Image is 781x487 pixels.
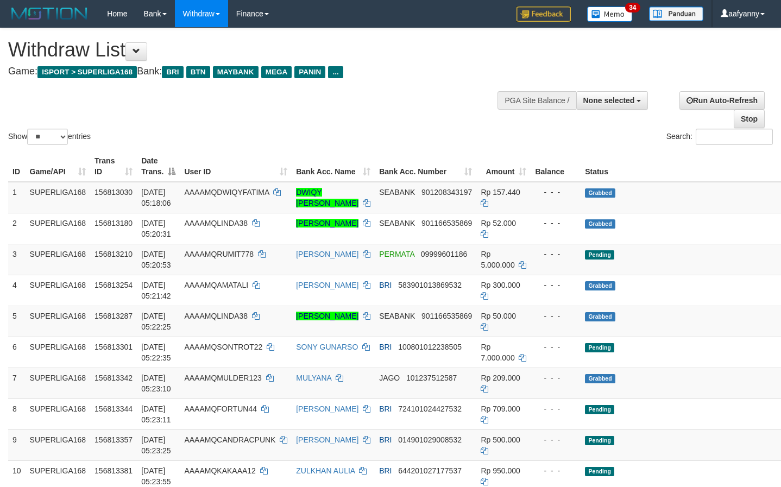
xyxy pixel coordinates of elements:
[8,39,510,61] h1: Withdraw List
[625,3,640,12] span: 34
[180,151,292,182] th: User ID: activate to sort column ascending
[8,275,26,306] td: 4
[481,435,520,444] span: Rp 500.000
[8,129,91,145] label: Show entries
[8,66,510,77] h4: Game: Bank:
[481,219,516,227] span: Rp 52.000
[535,249,576,260] div: - - -
[26,337,91,368] td: SUPERLIGA168
[296,219,358,227] a: [PERSON_NAME]
[734,110,765,128] a: Stop
[535,187,576,198] div: - - -
[535,403,576,414] div: - - -
[8,182,26,213] td: 1
[398,404,462,413] span: Copy 724101024427532 to clipboard
[141,188,171,207] span: [DATE] 05:18:06
[379,374,400,382] span: JAGO
[141,343,171,362] span: [DATE] 05:22:35
[587,7,633,22] img: Button%20Memo.svg
[95,281,133,289] span: 156813254
[8,244,26,275] td: 3
[296,188,358,207] a: DWIQY [PERSON_NAME]
[379,312,415,320] span: SEABANK
[398,343,462,351] span: Copy 100801012238505 to clipboard
[95,374,133,382] span: 156813342
[535,372,576,383] div: - - -
[296,312,358,320] a: [PERSON_NAME]
[406,374,457,382] span: Copy 101237512587 to clipboard
[8,213,26,244] td: 2
[585,467,614,476] span: Pending
[184,312,248,320] span: AAAAMQLINDA38
[26,429,91,460] td: SUPERLIGA168
[8,399,26,429] td: 8
[8,368,26,399] td: 7
[8,5,91,22] img: MOTION_logo.png
[379,343,392,351] span: BRI
[296,374,331,382] a: MULYANA
[481,281,520,289] span: Rp 300.000
[8,337,26,368] td: 6
[585,405,614,414] span: Pending
[141,281,171,300] span: [DATE] 05:21:42
[535,280,576,290] div: - - -
[184,281,248,289] span: AAAAMQAMATALI
[184,250,254,258] span: AAAAMQRUMIT778
[585,188,615,198] span: Grabbed
[162,66,183,78] span: BRI
[141,466,171,486] span: [DATE] 05:23:55
[184,435,275,444] span: AAAAMQCANDRACPUNK
[296,343,358,351] a: SONY GUNARSO
[535,341,576,352] div: - - -
[184,343,262,351] span: AAAAMQSONTROT22
[679,91,765,110] a: Run Auto-Refresh
[95,404,133,413] span: 156813344
[379,250,414,258] span: PERMATA
[184,466,256,475] span: AAAAMQKAKAAA12
[95,466,133,475] span: 156813381
[696,129,773,145] input: Search:
[379,466,392,475] span: BRI
[184,374,261,382] span: AAAAMQMULDER123
[576,91,648,110] button: None selected
[296,404,358,413] a: [PERSON_NAME]
[481,466,520,475] span: Rp 950.000
[421,188,472,197] span: Copy 901208343197 to clipboard
[296,250,358,258] a: [PERSON_NAME]
[184,404,257,413] span: AAAAMQFORTUN44
[481,374,520,382] span: Rp 209.000
[481,312,516,320] span: Rp 50.000
[398,466,462,475] span: Copy 644201027177537 to clipboard
[421,219,472,227] span: Copy 901166535869 to clipboard
[90,151,137,182] th: Trans ID: activate to sort column ascending
[585,343,614,352] span: Pending
[398,281,462,289] span: Copy 583901013869532 to clipboard
[481,250,514,269] span: Rp 5.000.000
[95,250,133,258] span: 156813210
[421,250,468,258] span: Copy 09999601186 to clipboard
[497,91,576,110] div: PGA Site Balance /
[379,435,392,444] span: BRI
[296,466,355,475] a: ZULKHAN AULIA
[186,66,210,78] span: BTN
[26,275,91,306] td: SUPERLIGA168
[328,66,343,78] span: ...
[398,435,462,444] span: Copy 014901029008532 to clipboard
[585,312,615,321] span: Grabbed
[531,151,581,182] th: Balance
[535,311,576,321] div: - - -
[141,435,171,455] span: [DATE] 05:23:25
[421,312,472,320] span: Copy 901166535869 to clipboard
[95,188,133,197] span: 156813030
[26,244,91,275] td: SUPERLIGA168
[141,219,171,238] span: [DATE] 05:20:31
[583,96,635,105] span: None selected
[535,465,576,476] div: - - -
[585,281,615,290] span: Grabbed
[375,151,476,182] th: Bank Acc. Number: activate to sort column ascending
[296,435,358,444] a: [PERSON_NAME]
[292,151,375,182] th: Bank Acc. Name: activate to sort column ascending
[296,281,358,289] a: [PERSON_NAME]
[95,312,133,320] span: 156813287
[141,404,171,424] span: [DATE] 05:23:11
